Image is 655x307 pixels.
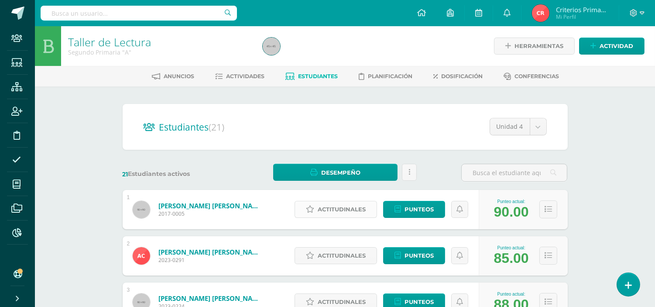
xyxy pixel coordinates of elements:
div: Punteo actual: [494,245,529,250]
span: Actividades [226,73,264,79]
span: Anuncios [164,73,194,79]
img: 3f204379b2b00741dd7b7e02c6f94610.png [133,247,150,265]
a: [PERSON_NAME] [PERSON_NAME] [158,294,263,303]
span: Planificación [368,73,412,79]
span: Actitudinales [318,248,366,264]
span: Punteos [405,248,434,264]
input: Busca el estudiante aquí... [462,164,567,181]
div: 2 [127,241,130,247]
span: Estudiantes [159,121,225,133]
a: Herramientas [494,38,575,55]
div: Punteo actual: [494,292,529,297]
a: Actividades [215,69,264,83]
a: Dosificación [433,69,483,83]
img: 42b31e381e1bcf599d8a02dbc9c6d5f6.png [532,4,549,22]
span: 21 [123,170,128,178]
span: Dosificación [441,73,483,79]
label: Estudiantes activos [123,170,229,178]
span: Mi Perfil [556,13,608,21]
a: Taller de Lectura [68,34,151,49]
span: 2017-0005 [158,210,263,217]
span: Actitudinales [318,201,366,217]
span: Conferencias [514,73,559,79]
img: 60x60 [133,201,150,218]
div: 90.00 [494,204,529,220]
a: Punteos [383,247,445,264]
a: Actividad [579,38,645,55]
h1: Taller de Lectura [68,36,252,48]
a: [PERSON_NAME] [PERSON_NAME] [158,201,263,210]
a: Actitudinales [295,201,377,218]
a: [PERSON_NAME] [PERSON_NAME] [158,248,263,256]
div: 3 [127,287,130,293]
img: 45x45 [263,38,280,55]
span: Punteos [405,201,434,217]
a: Anuncios [152,69,194,83]
a: Conferencias [504,69,559,83]
span: Estudiantes [298,73,338,79]
a: Punteos [383,201,445,218]
input: Busca un usuario... [41,6,237,21]
span: 2023-0291 [158,256,263,264]
div: 1 [127,194,130,200]
span: Herramientas [514,38,563,54]
span: Unidad 4 [497,118,523,135]
span: Actividad [600,38,633,54]
div: Punteo actual: [494,199,529,204]
a: Desempeño [273,164,398,181]
a: Planificación [359,69,412,83]
span: (21) [209,121,225,133]
div: Segundo Primaria 'A' [68,48,252,56]
div: 85.00 [494,250,529,266]
span: Criterios Primaria [556,5,608,14]
a: Unidad 4 [490,118,546,135]
span: Desempeño [321,165,360,181]
a: Estudiantes [285,69,338,83]
a: Actitudinales [295,247,377,264]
